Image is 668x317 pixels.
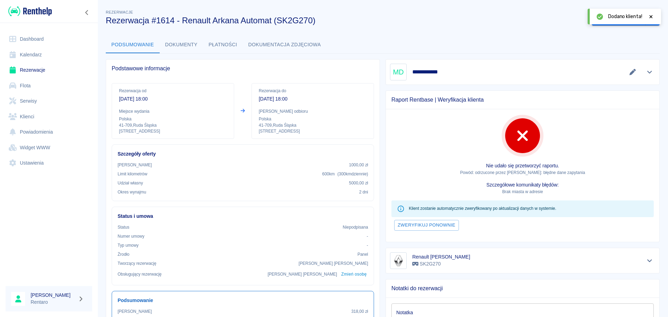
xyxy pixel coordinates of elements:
span: Podstawowe informacje [112,65,374,72]
p: Rentaro [31,299,75,306]
a: Klienci [6,109,92,125]
span: Dodano klienta! [608,13,642,20]
p: SK2G270 [412,260,470,268]
h6: Status i umowa [118,213,368,220]
p: Okres wynajmu [118,189,146,195]
button: Zmień osobę [340,269,368,279]
h3: Rezerwacja #1614 - Renault Arkana Automat (SK2G270) [106,16,586,25]
span: Raport Rentbase | Weryfikacja klienta [391,96,654,103]
h6: Podsumowanie [118,297,368,304]
p: Tworzący rezerwację [118,260,156,267]
button: Pokaż szczegóły [644,256,655,266]
a: Powiadomienia [6,124,92,140]
span: ( 300 km dziennie ) [337,172,368,176]
p: [STREET_ADDRESS] [119,128,227,134]
button: Zweryfikuj ponownie [394,220,459,231]
p: 600 km [322,171,368,177]
a: Renthelp logo [6,6,52,17]
p: Polska [259,116,367,122]
a: Kalendarz [6,47,92,63]
p: Udział własny [118,180,143,186]
button: Płatności [203,37,243,53]
p: [DATE] 18:00 [119,95,227,103]
p: Nie udało się przetworzyć raportu. [391,162,654,169]
p: Rezerwacja do [259,88,367,94]
p: Niepodpisana [343,224,368,230]
p: Żrodło [118,251,129,257]
h6: Renault [PERSON_NAME] [412,253,470,260]
p: Obsługujący rezerwację [118,271,162,277]
span: Brak miasta w adresie [502,189,543,194]
a: Rezerwacje [6,62,92,78]
p: Numer umowy [118,233,144,239]
p: Status [118,224,129,230]
a: Flota [6,78,92,94]
button: Pokaż szczegóły [644,67,655,77]
span: Notatki do rezerwacji [391,285,654,292]
a: Dashboard [6,31,92,47]
span: Rezerwacje [106,10,133,14]
img: Image [391,254,405,268]
button: Dokumentacja zdjęciowa [243,37,327,53]
p: [PERSON_NAME] [118,162,152,168]
a: Ustawienia [6,155,92,171]
img: Renthelp logo [8,6,52,17]
button: Zwiń nawigację [82,8,92,17]
p: Powód: odrzucone przez [PERSON_NAME]: błędne dane zapytania [391,169,654,176]
p: [PERSON_NAME] [PERSON_NAME] [268,271,337,277]
p: 2 dni [359,189,368,195]
button: Dokumenty [160,37,203,53]
h6: Szczegóły oferty [118,150,368,158]
p: Miejsce wydania [119,108,227,114]
p: [STREET_ADDRESS] [259,128,367,134]
p: Polska [119,116,227,122]
div: Klient zostanie automatycznie zweryfikowany po aktualizacji danych w systemie. [409,203,556,215]
p: Limit kilometrów [118,171,147,177]
p: [PERSON_NAME] [118,308,152,315]
a: Serwisy [6,93,92,109]
p: 5000,00 zł [349,180,368,186]
a: Widget WWW [6,140,92,156]
p: [DATE] 18:00 [259,95,367,103]
p: [PERSON_NAME] [PERSON_NAME] [299,260,368,267]
p: 41-709 , Ruda Śląska [259,122,367,128]
button: Podsumowanie [106,37,160,53]
p: 41-709 , Ruda Śląska [119,122,227,128]
p: - [367,242,368,248]
div: MD [390,64,407,80]
p: - [367,233,368,239]
p: 1000,00 zł [349,162,368,168]
p: Typ umowy [118,242,138,248]
p: Szczegółowe komunikaty błędów: [391,181,654,189]
p: Panel [358,251,368,257]
p: [PERSON_NAME] odbioru [259,108,367,114]
button: Edytuj dane [627,67,638,77]
p: Rezerwacja od [119,88,227,94]
p: 318,00 zł [351,308,368,315]
h6: [PERSON_NAME] [31,292,75,299]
